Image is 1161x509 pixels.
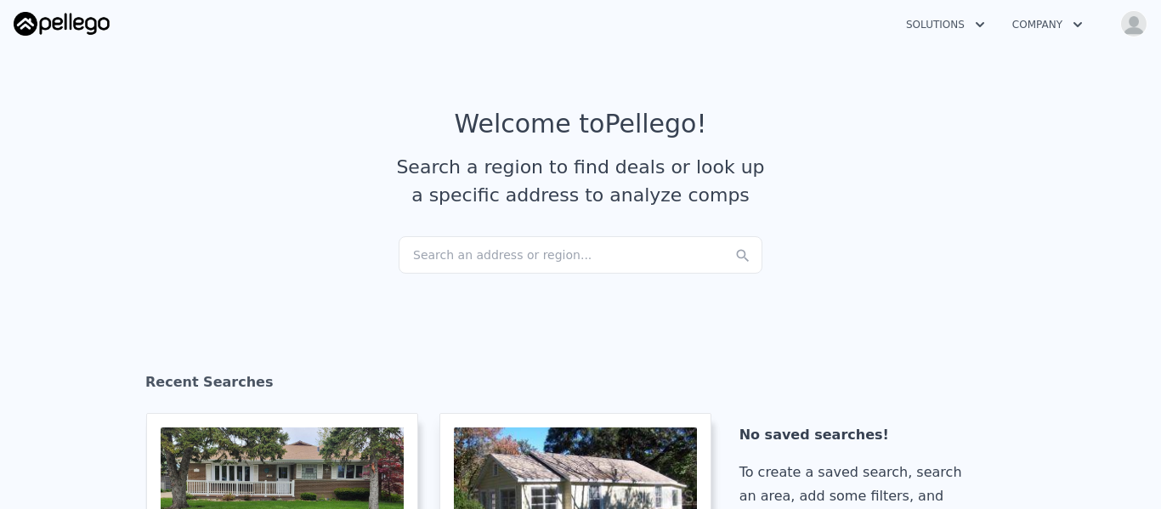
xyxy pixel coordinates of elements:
button: Company [999,9,1096,40]
div: Search a region to find deals or look up a specific address to analyze comps [390,153,771,209]
div: Search an address or region... [399,236,762,274]
div: Welcome to Pellego ! [455,109,707,139]
div: Recent Searches [145,359,1016,413]
img: Pellego [14,12,110,36]
img: avatar [1120,10,1147,37]
div: No saved searches! [739,423,984,447]
button: Solutions [892,9,999,40]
